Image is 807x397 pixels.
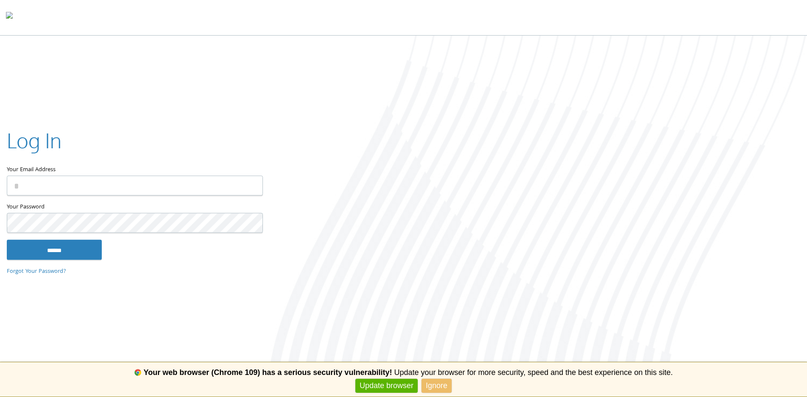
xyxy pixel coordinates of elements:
[422,379,452,393] a: Ignore
[144,368,392,377] b: Your web browser (Chrome 109) has a serious security vulnerability!
[7,202,262,213] label: Your Password
[394,368,673,377] span: Update your browser for more security, speed and the best experience on this site.
[7,126,61,155] h2: Log In
[6,9,13,26] img: todyl-logo-dark.svg
[7,267,66,276] a: Forgot Your Password?
[355,379,418,393] a: Update browser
